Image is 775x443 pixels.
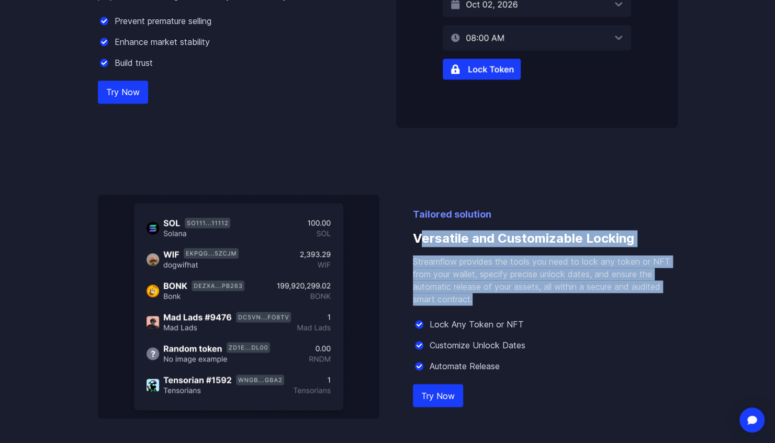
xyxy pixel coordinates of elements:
p: Enhance market stability [115,36,210,48]
p: Customize Unlock Dates [430,339,525,351]
a: Try Now [98,81,148,104]
div: Open Intercom Messenger [739,407,765,433]
a: Try Now [413,384,463,407]
p: Lock Any Token or NFT [430,318,524,331]
h3: Versatile and Customizable Locking [413,222,678,255]
p: Prevent premature selling [115,15,211,27]
p: Build trust [115,56,153,69]
p: Streamflow provides the tools you need to lock any token or NFT from your wallet, specify precise... [413,255,678,305]
p: Automate Release [430,360,500,372]
img: Versatile and Customizable Locking [98,195,379,418]
p: Tailored solution [413,207,678,222]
